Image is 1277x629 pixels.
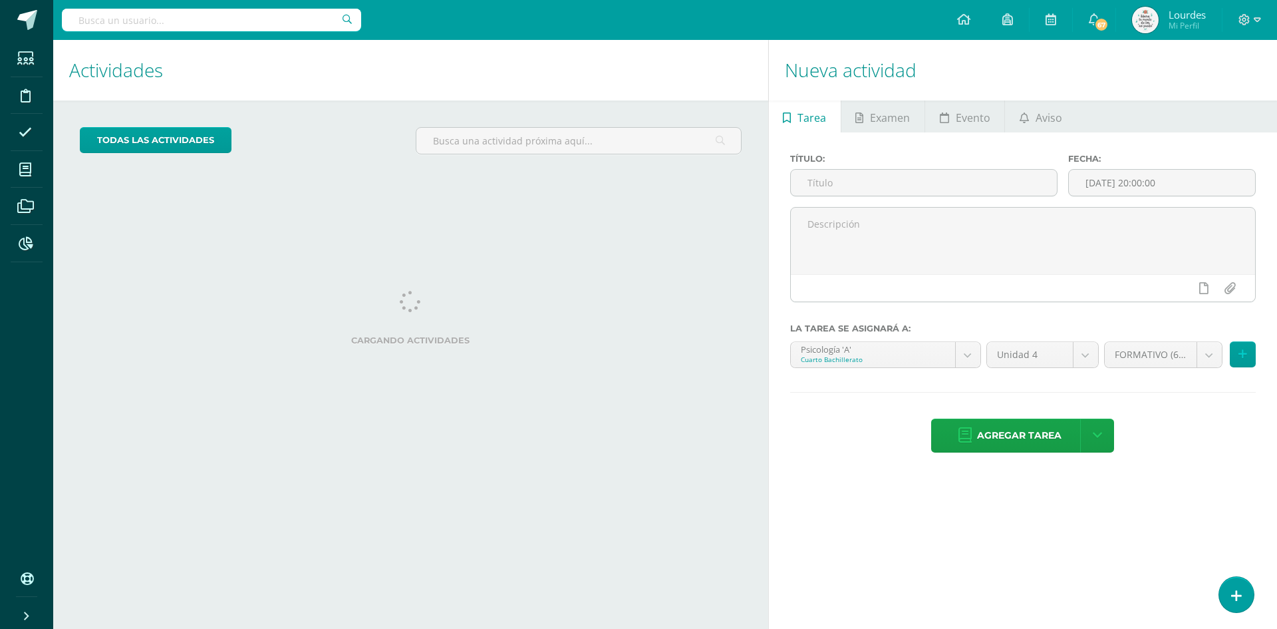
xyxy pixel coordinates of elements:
[1068,154,1256,164] label: Fecha:
[1069,170,1255,196] input: Fecha de entrega
[1132,7,1159,33] img: 2e90373c1913165f6fa34e04e15cc806.png
[997,342,1063,367] span: Unidad 4
[797,102,826,134] span: Tarea
[62,9,361,31] input: Busca un usuario...
[1005,101,1076,132] a: Aviso
[416,128,740,154] input: Busca una actividad próxima aquí...
[1105,342,1222,367] a: FORMATIVO (60.0%)
[80,127,231,153] a: todas las Actividades
[801,342,945,355] div: Psicología 'A'
[925,101,1004,132] a: Evento
[790,154,1058,164] label: Título:
[785,40,1261,101] h1: Nueva actividad
[870,102,910,134] span: Examen
[791,342,980,367] a: Psicología 'A'Cuarto Bachillerato
[1115,342,1187,367] span: FORMATIVO (60.0%)
[69,40,752,101] h1: Actividades
[977,419,1062,452] span: Agregar tarea
[1169,20,1206,31] span: Mi Perfil
[1036,102,1062,134] span: Aviso
[987,342,1098,367] a: Unidad 4
[801,355,945,364] div: Cuarto Bachillerato
[841,101,924,132] a: Examen
[956,102,990,134] span: Evento
[80,335,742,345] label: Cargando actividades
[769,101,841,132] a: Tarea
[1094,17,1109,32] span: 67
[791,170,1057,196] input: Título
[790,323,1256,333] label: La tarea se asignará a:
[1169,8,1206,21] span: Lourdes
